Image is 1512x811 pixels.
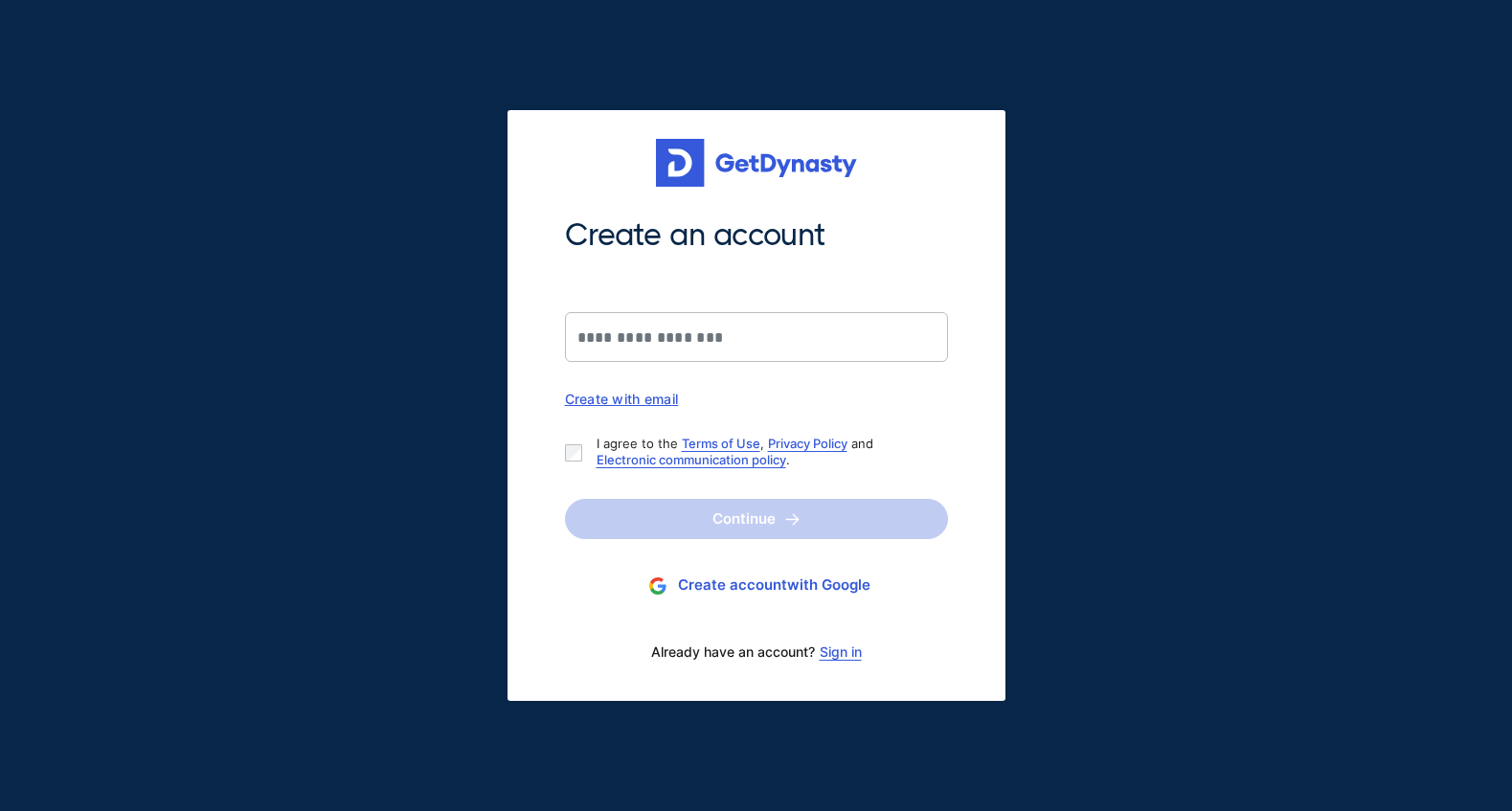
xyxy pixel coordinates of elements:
[565,391,948,407] div: Create with email
[565,215,948,256] span: Create an account
[565,568,948,603] button: Create accountwith Google
[565,632,948,672] div: Already have an account?
[682,436,760,451] a: Terms of Use
[656,139,857,187] img: Get started for free with Dynasty Trust Company
[597,452,786,467] a: Electronic communication policy
[820,644,862,660] a: Sign in
[597,436,933,468] p: I agree to the , and .
[768,436,847,451] a: Privacy Policy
